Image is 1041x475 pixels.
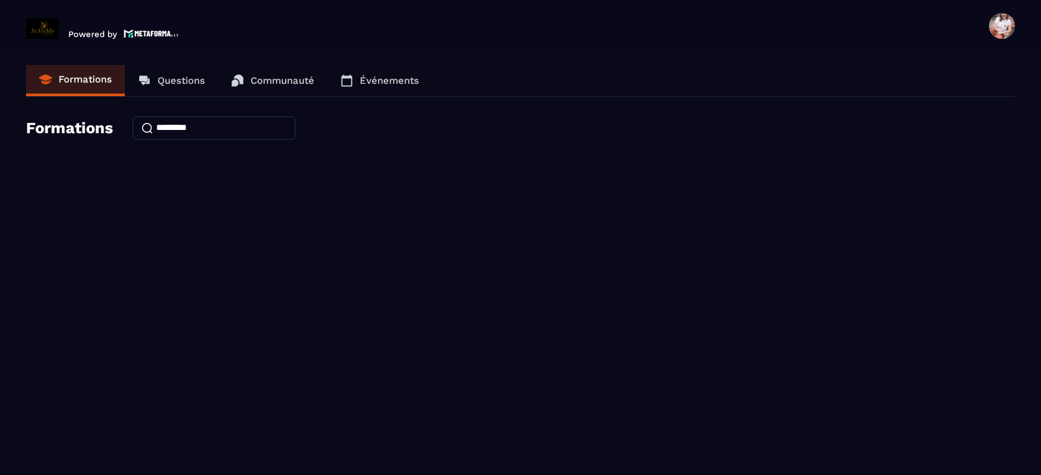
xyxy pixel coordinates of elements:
[125,65,218,96] a: Questions
[218,65,327,96] a: Communauté
[360,75,419,86] p: Événements
[26,18,59,39] img: logo-branding
[26,119,113,137] h4: Formations
[327,65,432,96] a: Événements
[26,65,125,96] a: Formations
[157,75,205,86] p: Questions
[68,29,117,39] p: Powered by
[124,28,178,39] img: logo
[59,73,112,85] p: Formations
[250,75,314,86] p: Communauté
